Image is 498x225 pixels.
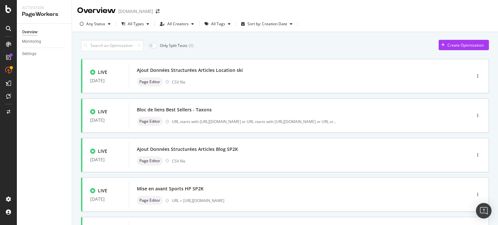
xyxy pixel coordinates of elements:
div: CSV file [172,79,185,85]
div: [DATE] [90,118,121,123]
button: Create Optimization [439,40,489,50]
button: All Tags [202,19,233,29]
div: LIVE [98,187,107,194]
span: Page Editor [139,119,160,123]
div: neutral label [137,156,163,165]
div: Monitoring [22,38,41,45]
input: Search an Optimization [81,40,143,51]
span: Page Editor [139,159,160,163]
div: Overview [22,29,38,36]
div: Bloc de liens Best Sellers - Taxons [137,107,212,113]
div: Sort by: Creation Date [247,22,287,26]
div: Activation [22,5,66,11]
div: URL = [URL][DOMAIN_NAME] [172,198,444,203]
div: neutral label [137,117,163,126]
button: All Types [119,19,152,29]
div: All Types [128,22,144,26]
div: URL starts with [URL][DOMAIN_NAME] or URL starts with [URL][DOMAIN_NAME] or URL st [172,119,336,124]
button: Any Status [77,19,113,29]
button: Sort by: Creation Date [239,19,295,29]
div: neutral label [137,77,163,86]
div: Settings [22,51,36,57]
a: Settings [22,51,67,57]
div: Any Status [86,22,105,26]
div: [DATE] [90,78,121,83]
div: PageWorkers [22,11,66,18]
span: Page Editor [139,80,160,84]
div: Overview [77,5,116,16]
div: Ajout Données Structurées Articles Location ski [137,67,243,73]
div: LIVE [98,148,107,154]
div: [DOMAIN_NAME] [118,8,153,15]
div: All Tags [211,22,225,26]
div: Ajout Données Structurées Articles Blog SP2K [137,146,238,152]
div: CSV file [172,158,185,164]
a: Overview [22,29,67,36]
div: Mise en avant Sports HP SP2K [137,186,204,192]
div: Create Optimization [447,42,484,48]
div: LIVE [98,69,107,75]
div: All Creators [167,22,189,26]
div: [DATE] [90,157,121,162]
div: Open Intercom Messenger [476,203,492,219]
span: ... [333,119,336,124]
div: [DATE] [90,197,121,202]
div: ( 0 ) [189,43,194,48]
div: arrow-right-arrow-left [156,9,160,14]
div: Only Split Tests [160,43,187,48]
a: Monitoring [22,38,67,45]
div: LIVE [98,108,107,115]
div: neutral label [137,196,163,205]
button: All Creators [157,19,196,29]
span: Page Editor [139,198,160,202]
